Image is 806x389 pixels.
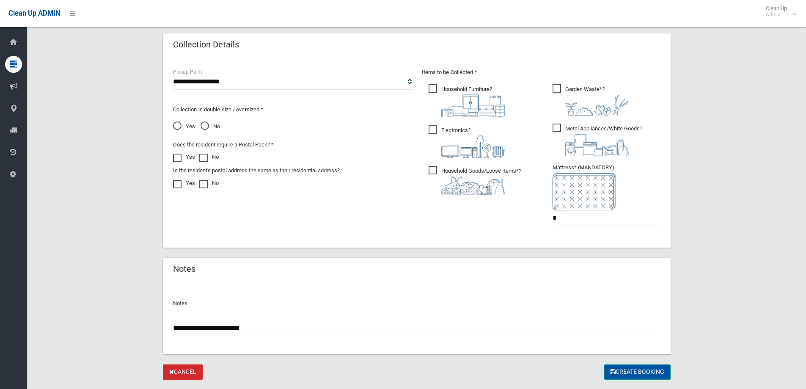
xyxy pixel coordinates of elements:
[163,36,249,53] header: Collection Details
[201,121,220,132] span: No
[441,127,505,158] i: ?
[163,261,206,277] header: Notes
[553,124,642,156] span: Metal Appliances/White Goods
[604,364,671,380] button: Create Booking
[173,298,660,309] p: Notes
[553,84,629,116] span: Garden Waste*
[553,164,660,210] span: Mattress* (MANDATORY)
[173,105,412,115] p: Collection is double size / oversized *
[441,176,505,195] img: b13cc3517677393f34c0a387616ef184.png
[163,364,203,380] a: Cancel
[441,94,505,117] img: aa9efdbe659d29b613fca23ba79d85cb.png
[441,135,505,158] img: 394712a680b73dbc3d2a6a3a7ffe5a07.png
[441,86,505,117] i: ?
[422,67,660,77] p: Items to be Collected *
[8,9,60,17] span: Clean Up ADMIN
[173,178,195,188] label: Yes
[429,125,505,158] span: Electronics
[173,166,340,176] label: Is the resident's postal address the same as their residential address?
[429,84,505,117] span: Household Furniture
[565,86,629,116] i: ?
[553,173,616,210] img: e7408bece873d2c1783593a074e5cb2f.png
[429,166,521,195] span: Household Goods/Loose Items*
[441,168,521,195] i: ?
[762,5,795,18] span: Clean Up
[199,178,219,188] label: No
[565,94,629,116] img: 4fd8a5c772b2c999c83690221e5242e0.png
[173,140,274,150] label: Does the resident require a Postal Pack? *
[173,121,195,132] span: Yes
[766,11,787,18] small: Admin
[173,152,195,162] label: Yes
[199,152,219,162] label: No
[565,134,629,156] img: 36c1b0289cb1767239cdd3de9e694f19.png
[565,125,642,156] i: ?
